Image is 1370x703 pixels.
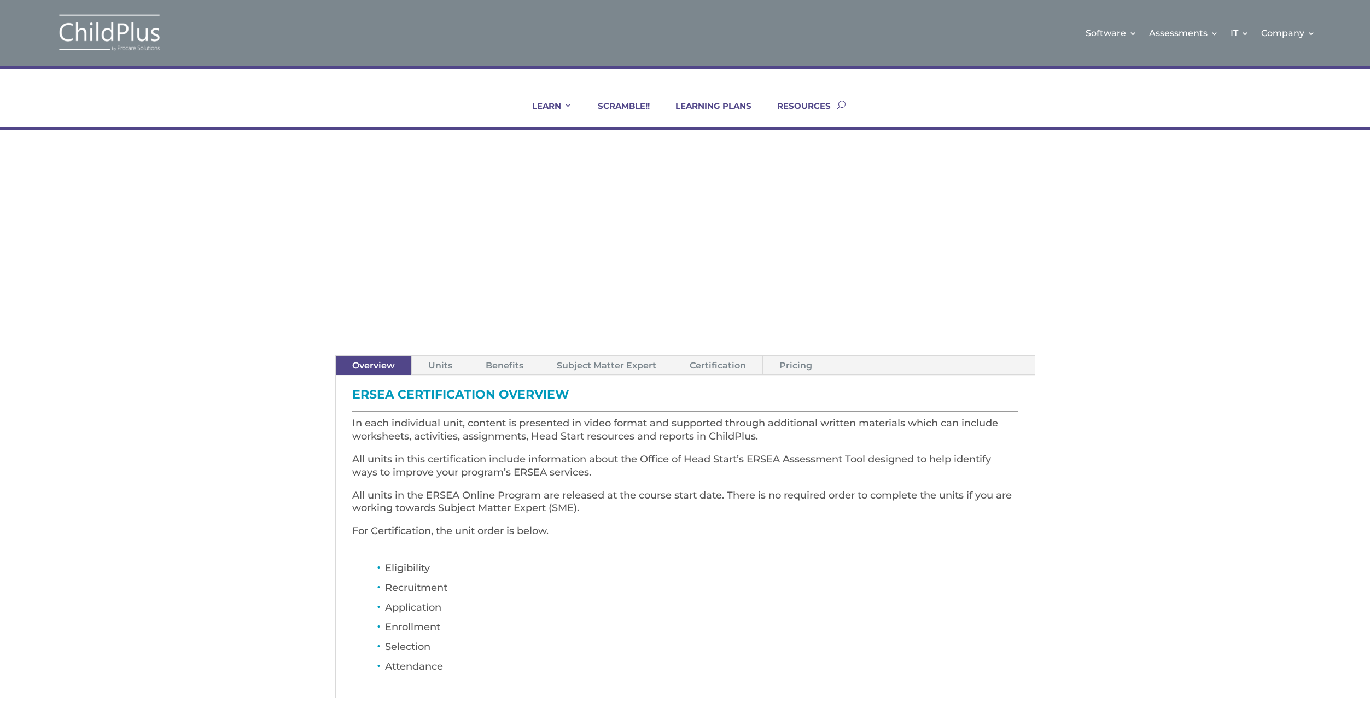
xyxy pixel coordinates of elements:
a: Software [1086,11,1137,55]
a: IT [1231,11,1249,55]
span: All units in the ERSEA Online Program are released at the course start date. There is no required... [352,489,1012,514]
span: Selection [385,641,430,653]
a: Certification [673,356,762,375]
a: LEARN [518,101,572,127]
p: All units in this certification include information about the Office of Head Start’s ERSEA Assess... [352,453,1018,489]
a: Company [1261,11,1315,55]
span: In each individual unit, content is presented in video format and supported through additional wr... [352,417,998,442]
span: Application [385,601,441,613]
span: Eligibility [385,562,430,574]
span: For Certification, the unit order is below. [352,525,549,537]
span: Attendance [385,660,443,672]
a: Overview [336,356,411,375]
a: RESOURCES [763,101,831,127]
a: Assessments [1149,11,1219,55]
span: Recruitment [385,582,447,594]
a: LEARNING PLANS [662,101,751,127]
a: Benefits [469,356,540,375]
a: SCRAMBLE!! [584,101,650,127]
a: Subject Matter Expert [540,356,673,375]
a: Units [412,356,469,375]
a: Pricing [763,356,829,375]
span: Enrollment [385,621,440,633]
h3: ERSEA Certification Overview [352,389,1018,406]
